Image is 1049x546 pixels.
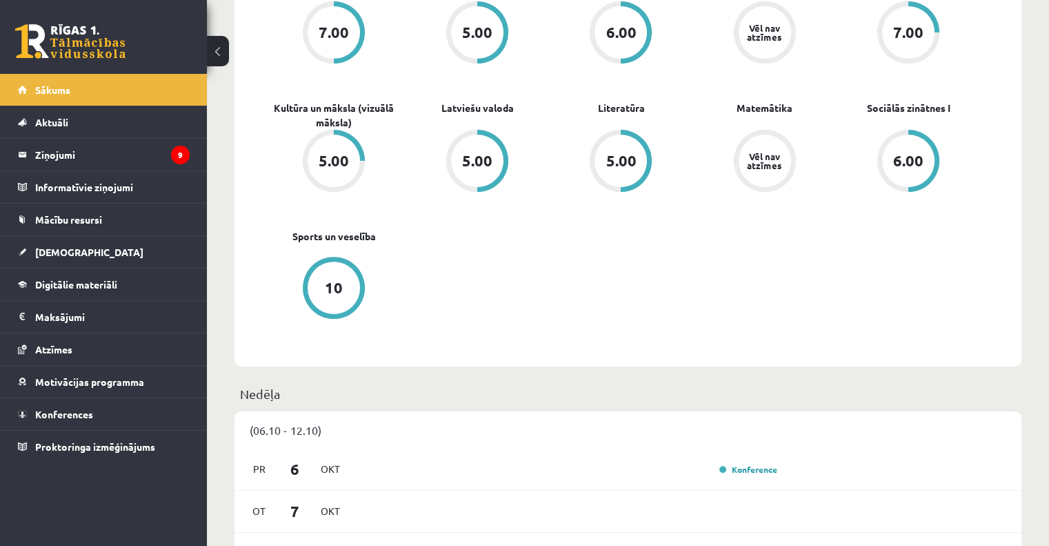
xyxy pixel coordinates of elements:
[245,458,274,480] span: Pr
[18,333,190,365] a: Atzīmes
[549,1,692,66] a: 6.00
[462,25,492,40] div: 5.00
[35,376,144,388] span: Motivācijas programma
[893,153,923,168] div: 6.00
[719,464,777,475] a: Konference
[837,130,980,195] a: 6.00
[35,171,190,203] legend: Informatīvie ziņojumi
[35,343,72,355] span: Atzīmes
[262,1,406,66] a: 7.00
[693,1,837,66] a: Vēl nav atzīmes
[316,500,345,522] span: Okt
[35,84,70,96] span: Sākums
[15,24,126,59] a: Rīgas 1. Tālmācības vidusskola
[35,213,102,226] span: Mācību resursi
[549,130,692,195] a: 5.00
[262,101,406,130] a: Kultūra un māksla (vizuālā māksla)
[597,101,644,115] a: Literatūra
[35,301,190,333] legend: Maksājumi
[406,1,549,66] a: 5.00
[18,431,190,462] a: Proktoringa izmēģinājums
[35,246,143,258] span: [DEMOGRAPHIC_DATA]
[262,130,406,195] a: 5.00
[18,236,190,268] a: [DEMOGRAPHIC_DATA]
[746,152,784,170] div: Vēl nav atzīmes
[319,153,349,168] div: 5.00
[234,411,1021,449] div: (06.10 - 12.10)
[18,139,190,170] a: Ziņojumi9
[866,101,950,115] a: Sociālās zinātnes I
[406,130,549,195] a: 5.00
[18,398,190,430] a: Konferences
[737,101,792,115] a: Matemātika
[462,153,492,168] div: 5.00
[325,280,343,295] div: 10
[837,1,980,66] a: 7.00
[18,366,190,398] a: Motivācijas programma
[18,74,190,106] a: Sākums
[606,25,636,40] div: 6.00
[18,301,190,333] a: Maksājumi
[274,500,317,523] span: 7
[292,229,376,244] a: Sports un veselība
[240,384,1016,403] p: Nedēļa
[746,23,784,41] div: Vēl nav atzīmes
[35,408,93,420] span: Konferences
[893,25,923,40] div: 7.00
[171,146,190,164] i: 9
[693,130,837,195] a: Vēl nav atzīmes
[606,153,636,168] div: 5.00
[35,139,190,170] legend: Ziņojumi
[316,458,345,480] span: Okt
[18,171,190,203] a: Informatīvie ziņojumi
[18,269,190,300] a: Digitālie materiāli
[35,440,155,453] span: Proktoringa izmēģinājums
[18,106,190,138] a: Aktuāli
[35,278,117,291] span: Digitālie materiāli
[245,500,274,522] span: Ot
[319,25,349,40] div: 7.00
[262,257,406,322] a: 10
[18,204,190,235] a: Mācību resursi
[274,458,317,480] span: 6
[35,116,68,128] span: Aktuāli
[441,101,514,115] a: Latviešu valoda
